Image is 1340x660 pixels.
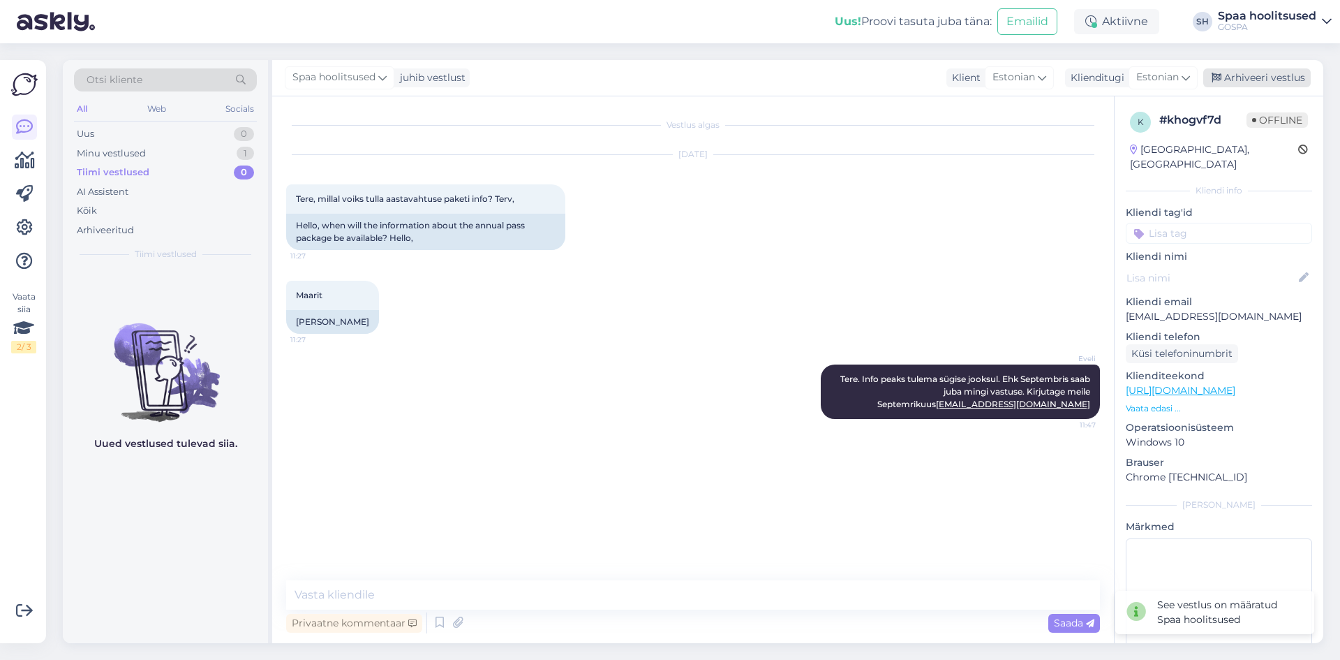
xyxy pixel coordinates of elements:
[1126,249,1312,264] p: Kliendi nimi
[946,71,981,85] div: Klient
[77,166,149,179] div: Tiimi vestlused
[1203,68,1311,87] div: Arhiveeri vestlus
[1126,402,1312,415] p: Vaata edasi ...
[1126,270,1296,286] input: Lisa nimi
[1074,9,1159,34] div: Aktiivne
[1126,420,1312,435] p: Operatsioonisüsteem
[1126,295,1312,309] p: Kliendi email
[77,127,94,141] div: Uus
[1126,499,1312,511] div: [PERSON_NAME]
[1193,12,1212,31] div: SH
[1126,520,1312,534] p: Märkmed
[87,73,142,87] span: Otsi kliente
[11,71,38,98] img: Askly Logo
[1126,184,1312,197] div: Kliendi info
[835,15,861,28] b: Uus!
[77,204,97,218] div: Kõik
[1054,617,1094,629] span: Saada
[234,127,254,141] div: 0
[1065,71,1124,85] div: Klienditugi
[835,13,992,30] div: Proovi tasuta juba täna:
[1218,10,1332,33] a: Spaa hoolitsusedGOSPA
[286,614,422,633] div: Privaatne kommentaar
[286,214,565,250] div: Hello, when will the information about the annual pass package be available? Hello,
[1126,455,1312,470] p: Brauser
[290,251,343,261] span: 11:27
[223,100,257,118] div: Socials
[11,341,36,353] div: 2 / 3
[1218,10,1316,22] div: Spaa hoolitsused
[1126,344,1238,363] div: Küsi telefoninumbrit
[394,71,466,85] div: juhib vestlust
[290,335,343,345] span: 11:27
[77,147,146,161] div: Minu vestlused
[1126,470,1312,485] p: Chrome [TECHNICAL_ID]
[135,248,197,261] span: Tiimi vestlused
[1159,112,1246,129] div: # khogvf7d
[992,70,1035,85] span: Estonian
[1157,598,1303,627] div: See vestlus on määratud Spaa hoolitsused
[840,374,1092,409] span: Tere. Info peaks tulema sügise jooksul. Ehk Septembris saab juba mingi vastuse. Kirjutage meile S...
[292,70,375,85] span: Spaa hoolitsused
[286,119,1100,131] div: Vestlus algas
[1126,330,1312,344] p: Kliendi telefon
[77,185,128,199] div: AI Assistent
[1130,142,1298,172] div: [GEOGRAPHIC_DATA], [GEOGRAPHIC_DATA]
[63,298,268,424] img: No chats
[144,100,169,118] div: Web
[296,290,322,300] span: Maarit
[1126,205,1312,220] p: Kliendi tag'id
[74,100,90,118] div: All
[1126,435,1312,450] p: Windows 10
[1126,384,1235,397] a: [URL][DOMAIN_NAME]
[1126,369,1312,383] p: Klienditeekond
[77,223,134,237] div: Arhiveeritud
[997,8,1057,35] button: Emailid
[1043,353,1096,364] span: Eveli
[286,148,1100,161] div: [DATE]
[1136,70,1179,85] span: Estonian
[11,291,36,353] div: Vaata siia
[936,399,1090,409] a: [EMAIL_ADDRESS][DOMAIN_NAME]
[1138,117,1144,127] span: k
[1043,420,1096,430] span: 11:47
[286,310,379,334] div: [PERSON_NAME]
[1126,309,1312,324] p: [EMAIL_ADDRESS][DOMAIN_NAME]
[94,437,237,451] p: Uued vestlused tulevad siia.
[234,166,254,179] div: 0
[296,193,514,204] span: Tere, millal voiks tulla aastavahtuse paketi info? Terv,
[1126,223,1312,244] input: Lisa tag
[1218,22,1316,33] div: GOSPA
[1246,112,1308,128] span: Offline
[237,147,254,161] div: 1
